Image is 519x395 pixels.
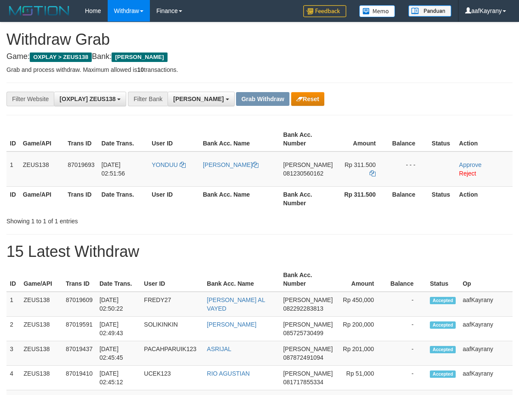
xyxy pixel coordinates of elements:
td: FREDY27 [140,292,203,317]
td: 1 [6,292,20,317]
td: ZEUS138 [20,341,62,366]
a: Reject [459,170,476,177]
td: - [387,317,426,341]
td: ZEUS138 [20,366,62,390]
th: Amount [336,267,387,292]
td: Rp 51,000 [336,366,387,390]
a: RIO AGUSTIAN [207,370,250,377]
p: Grab and process withdraw. Maximum allowed is transactions. [6,65,513,74]
td: SOLIKINKIN [140,317,203,341]
th: User ID [148,127,199,151]
span: Accepted [430,321,456,329]
span: 87019693 [68,161,94,168]
th: Balance [388,186,428,211]
h1: 15 Latest Withdraw [6,243,513,260]
span: [OXPLAY] ZEUS138 [59,96,115,102]
span: [DATE] 02:51:56 [102,161,125,177]
th: Amount [336,127,389,151]
td: 87019410 [62,366,96,390]
td: aafKayrany [459,341,513,366]
th: Bank Acc. Name [203,267,280,292]
div: Filter Website [6,92,54,106]
td: 3 [6,341,20,366]
span: [PERSON_NAME] [283,346,333,352]
td: Rp 200,000 [336,317,387,341]
span: Copy 085725730499 to clipboard [283,330,323,336]
th: ID [6,267,20,292]
a: Copy 311500 to clipboard [370,170,376,177]
span: YONDUU [152,161,178,168]
span: Copy 087872491094 to clipboard [283,354,323,361]
div: Filter Bank [128,92,168,106]
th: Date Trans. [98,127,149,151]
a: Approve [459,161,482,168]
td: 4 [6,366,20,390]
span: [PERSON_NAME] [283,161,333,168]
td: - [387,341,426,366]
td: - [387,292,426,317]
button: [PERSON_NAME] [168,92,234,106]
span: Copy 081717855334 to clipboard [283,379,323,386]
img: panduan.png [408,5,451,17]
td: 2 [6,317,20,341]
a: [PERSON_NAME] [203,161,258,168]
th: User ID [140,267,203,292]
th: Op [459,267,513,292]
td: [DATE] 02:45:45 [96,341,140,366]
th: ID [6,186,19,211]
th: Bank Acc. Name [199,186,280,211]
td: aafKayrany [459,366,513,390]
th: Trans ID [64,127,98,151]
span: [PERSON_NAME] [112,52,167,62]
th: Trans ID [62,267,96,292]
th: Game/API [19,127,64,151]
th: Date Trans. [96,267,140,292]
th: Trans ID [64,186,98,211]
a: [PERSON_NAME] AL VAYED [207,296,265,312]
td: 87019609 [62,292,96,317]
th: Status [428,127,456,151]
th: Action [456,127,513,151]
td: - - - [388,151,428,187]
div: Showing 1 to 1 of 1 entries [6,213,210,225]
td: [DATE] 02:49:43 [96,317,140,341]
th: Balance [388,127,428,151]
td: 87019591 [62,317,96,341]
td: [DATE] 02:50:22 [96,292,140,317]
img: MOTION_logo.png [6,4,72,17]
span: [PERSON_NAME] [283,321,333,328]
td: Rp 450,000 [336,292,387,317]
th: Bank Acc. Number [280,127,336,151]
th: Status [428,186,456,211]
span: Copy 081230560162 to clipboard [283,170,323,177]
th: Game/API [19,186,64,211]
button: Grab Withdraw [236,92,289,106]
th: Rp 311.500 [336,186,389,211]
span: Rp 311.500 [345,161,376,168]
a: [PERSON_NAME] [207,321,256,328]
th: Game/API [20,267,62,292]
span: [PERSON_NAME] [283,296,333,303]
td: ZEUS138 [19,151,64,187]
span: [PERSON_NAME] [173,96,224,102]
td: 1 [6,151,19,187]
th: Action [456,186,513,211]
th: Status [426,267,459,292]
span: Copy 082292283813 to clipboard [283,305,323,312]
th: Bank Acc. Name [199,127,280,151]
span: OXPLAY > ZEUS138 [30,52,92,62]
span: [PERSON_NAME] [283,370,333,377]
button: [OXPLAY] ZEUS138 [54,92,126,106]
th: Date Trans. [98,186,149,211]
td: aafKayrany [459,292,513,317]
td: ZEUS138 [20,317,62,341]
span: Accepted [430,346,456,353]
a: ASRIJAL [207,346,231,352]
td: PACAHPARUIK123 [140,341,203,366]
td: UCEK123 [140,366,203,390]
strong: 10 [137,66,144,73]
a: YONDUU [152,161,186,168]
td: 87019437 [62,341,96,366]
h4: Game: Bank: [6,52,513,61]
span: Accepted [430,370,456,378]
